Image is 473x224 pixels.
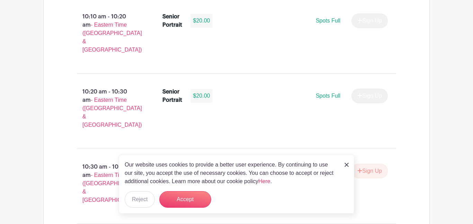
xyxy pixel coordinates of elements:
button: Sign Up [351,164,388,178]
div: Senior Portrait [162,12,182,29]
span: Spots Full [316,18,340,24]
div: $20.00 [190,89,213,103]
p: 10:30 am - 10:40 am [66,160,151,207]
p: 10:20 am - 10:30 am [66,85,151,132]
div: Senior Portrait [162,88,182,104]
div: $20.00 [190,14,213,28]
button: Accept [159,191,211,208]
span: - Eastern Time ([GEOGRAPHIC_DATA] & [GEOGRAPHIC_DATA]) [82,97,142,128]
span: Spots Full [316,93,340,99]
p: 10:10 am - 10:20 am [66,10,151,57]
span: - Eastern Time ([GEOGRAPHIC_DATA] & [GEOGRAPHIC_DATA]) [82,22,142,53]
a: Here [258,178,270,184]
img: close_button-5f87c8562297e5c2d7936805f587ecaba9071eb48480494691a3f1689db116b3.svg [345,163,349,167]
span: - Eastern Time ([GEOGRAPHIC_DATA] & [GEOGRAPHIC_DATA]) [82,172,142,203]
p: Our website uses cookies to provide a better user experience. By continuing to use our site, you ... [125,161,337,186]
button: Reject [125,191,155,208]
